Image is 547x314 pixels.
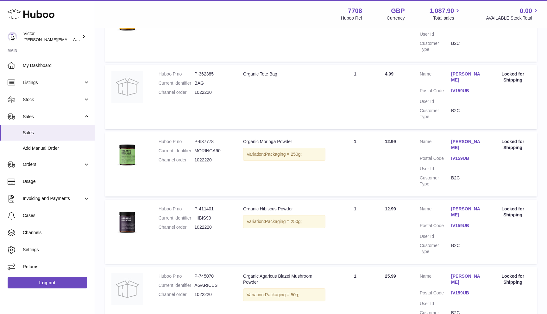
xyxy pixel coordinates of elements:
[8,32,17,41] img: victor@erbology.co
[385,139,396,144] span: 12.99
[341,15,362,21] div: Huboo Ref
[159,71,195,77] dt: Huboo P no
[486,7,539,21] a: 0.00 AVAILABLE Stock Total
[243,148,325,161] div: Variation:
[194,80,230,86] dd: BAG
[332,132,379,196] td: 1
[387,15,405,21] div: Currency
[243,215,325,228] div: Variation:
[265,152,302,157] span: Packaging = 250g;
[451,175,482,187] dd: B2C
[194,224,230,230] dd: 1022220
[451,155,482,161] a: IV159UB
[451,40,482,52] dd: B2C
[332,200,379,264] td: 1
[159,292,195,298] dt: Channel order
[348,7,362,15] strong: 7708
[159,206,195,212] dt: Huboo P no
[420,31,451,37] dt: User Id
[495,273,531,285] div: Locked for Shipping
[23,114,83,120] span: Sales
[23,80,83,86] span: Listings
[243,71,325,77] div: Organic Tote Bag
[420,243,451,255] dt: Customer Type
[451,108,482,120] dd: B2C
[451,71,482,83] a: [PERSON_NAME]
[420,166,451,172] dt: User Id
[243,273,325,285] div: Organic Agaricus Blazei Mushroom Powder
[194,71,230,77] dd: P-362385
[385,71,393,76] span: 4.99
[159,215,195,221] dt: Current identifier
[194,139,230,145] dd: P-637778
[486,15,539,21] span: AVAILABLE Stock Total
[159,224,195,230] dt: Channel order
[385,274,396,279] span: 25.99
[243,206,325,212] div: Organic Hibiscus Powder
[420,233,451,239] dt: User Id
[420,108,451,120] dt: Customer Type
[111,273,143,305] img: no-photo.jpg
[23,178,90,184] span: Usage
[159,282,195,288] dt: Current identifier
[332,65,379,129] td: 1
[430,7,454,15] span: 1,087.90
[420,40,451,52] dt: Customer Type
[451,223,482,229] a: IV159UB
[420,206,451,220] dt: Name
[430,7,462,21] a: 1,087.90 Total sales
[451,273,482,285] a: [PERSON_NAME]
[265,292,299,297] span: Packaging = 50g;
[451,206,482,218] a: [PERSON_NAME]
[451,88,482,94] a: IV159UB
[159,157,195,163] dt: Channel order
[495,71,531,83] div: Locked for Shipping
[194,273,230,279] dd: P-745070
[194,148,230,154] dd: MORINGA90
[194,157,230,163] dd: 1022220
[194,206,230,212] dd: P-411401
[23,37,127,42] span: [PERSON_NAME][EMAIL_ADDRESS][DOMAIN_NAME]
[385,206,396,211] span: 12.99
[23,31,80,43] div: Victor
[23,230,90,236] span: Channels
[420,273,451,287] dt: Name
[23,264,90,270] span: Returns
[420,223,451,230] dt: Postal Code
[159,148,195,154] dt: Current identifier
[451,243,482,255] dd: B2C
[433,15,461,21] span: Total sales
[451,139,482,151] a: [PERSON_NAME]
[420,99,451,105] dt: User Id
[23,130,90,136] span: Sales
[420,301,451,307] dt: User Id
[194,89,230,95] dd: 1022220
[265,219,302,224] span: Packaging = 250g;
[495,139,531,151] div: Locked for Shipping
[194,215,230,221] dd: HIBIS90
[159,80,195,86] dt: Current identifier
[420,139,451,152] dt: Name
[420,155,451,163] dt: Postal Code
[495,206,531,218] div: Locked for Shipping
[111,206,143,238] img: 77081700557576.jpg
[23,196,83,202] span: Invoicing and Payments
[420,71,451,85] dt: Name
[23,145,90,151] span: Add Manual Order
[23,213,90,219] span: Cases
[8,277,87,288] a: Log out
[420,88,451,95] dt: Postal Code
[243,288,325,301] div: Variation:
[420,290,451,298] dt: Postal Code
[159,273,195,279] dt: Huboo P no
[111,139,143,170] img: 77081700557699.jpg
[391,7,405,15] strong: GBP
[23,63,90,69] span: My Dashboard
[159,89,195,95] dt: Channel order
[23,97,83,103] span: Stock
[23,161,83,167] span: Orders
[159,139,195,145] dt: Huboo P no
[23,247,90,253] span: Settings
[420,175,451,187] dt: Customer Type
[520,7,532,15] span: 0.00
